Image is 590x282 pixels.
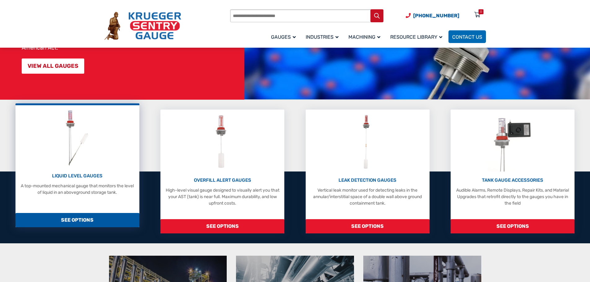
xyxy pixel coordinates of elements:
[480,9,482,14] div: 0
[164,177,281,184] p: OVERFILL ALERT GAUGES
[271,34,296,40] span: Gauges
[348,34,380,40] span: Machining
[390,34,442,40] span: Resource Library
[451,110,575,233] a: Tank Gauge Accessories TANK GAUGE ACCESSORIES Audible Alarms, Remote Displays, Repair Kits, and M...
[451,219,575,233] span: SEE OPTIONS
[160,219,284,233] span: SEE OPTIONS
[160,110,284,233] a: Overfill Alert Gauges OVERFILL ALERT GAUGES High-level visual gauge designed to visually alert yo...
[209,113,236,171] img: Overfill Alert Gauges
[413,13,459,19] span: [PHONE_NUMBER]
[309,177,426,184] p: LEAK DETECTION GAUGES
[19,183,136,196] p: A top-mounted mechanical gauge that monitors the level of liquid in an aboveground storage tank.
[306,219,430,233] span: SEE OPTIONS
[15,213,139,227] span: SEE OPTIONS
[22,14,241,51] p: At Krueger Sentry Gauge, for over 75 years we have manufactured over three million liquid-level g...
[454,187,571,206] p: Audible Alarms, Remote Displays, Repair Kits, and Material Upgrades that retrofit directly to the...
[267,29,302,44] a: Gauges
[406,12,459,20] a: Phone Number (920) 434-8860
[355,113,380,171] img: Leak Detection Gauges
[164,187,281,206] p: High-level visual gauge designed to visually alert you that your AST (tank) is near full. Maximum...
[345,29,387,44] a: Machining
[19,172,136,180] p: LIQUID LEVEL GAUGES
[104,12,181,40] img: Krueger Sentry Gauge
[452,34,482,40] span: Contact Us
[454,177,571,184] p: TANK GAUGE ACCESSORIES
[306,34,339,40] span: Industries
[15,103,139,227] a: Liquid Level Gauges LIQUID LEVEL GAUGES A top-mounted mechanical gauge that monitors the level of...
[448,30,486,43] a: Contact Us
[22,59,84,74] a: VIEW ALL GAUGES
[387,29,448,44] a: Resource Library
[306,110,430,233] a: Leak Detection Gauges LEAK DETECTION GAUGES Vertical leak monitor used for detecting leaks in the...
[302,29,345,44] a: Industries
[488,113,538,171] img: Tank Gauge Accessories
[309,187,426,206] p: Vertical leak monitor used for detecting leaks in the annular/interstitial space of a double wall...
[61,108,94,167] img: Liquid Level Gauges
